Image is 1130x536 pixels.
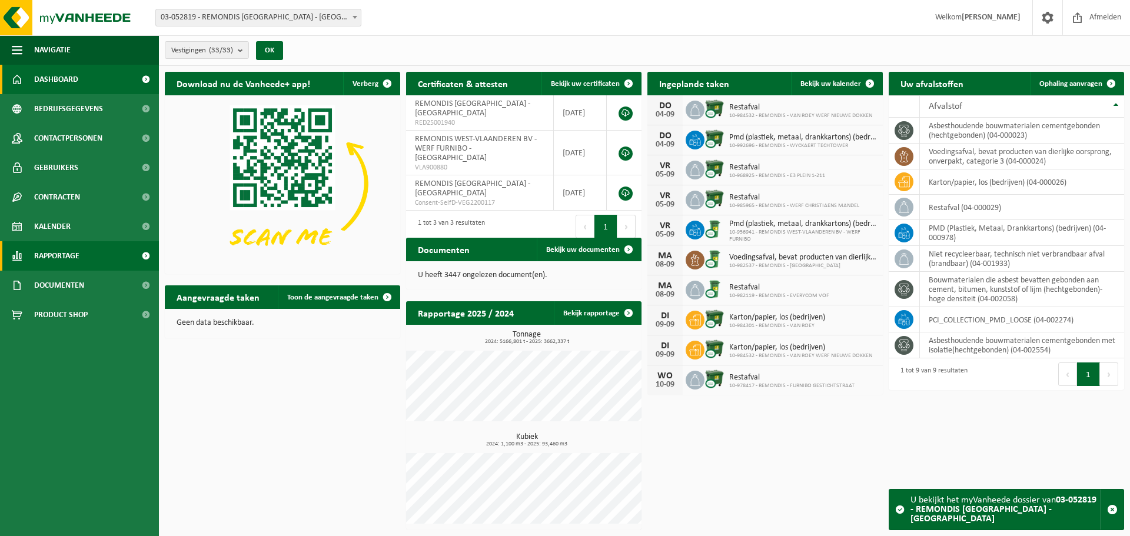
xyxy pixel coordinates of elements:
div: U bekijkt het myVanheede dossier van [910,490,1101,530]
span: Restafval [729,163,825,172]
span: 03-052819 - REMONDIS WEST-VLAANDEREN - OOSTENDE [156,9,361,26]
span: Bekijk uw documenten [546,246,620,254]
td: [DATE] [554,175,607,211]
div: 05-09 [653,201,677,209]
img: WB-0240-CU [704,279,724,299]
span: Rapportage [34,241,79,271]
td: bouwmaterialen die asbest bevatten gebonden aan cement, bitumen, kunststof of lijm (hechtgebonden... [920,272,1124,307]
span: Restafval [729,283,829,292]
div: DI [653,311,677,321]
h2: Uw afvalstoffen [889,72,975,95]
span: Pmd (plastiek, metaal, drankkartons) (bedrijven) [729,133,877,142]
span: 10-985965 - REMONDIS - WERF CHRISTIAENS MANDEL [729,202,859,209]
span: 10-956941 - REMONDIS WEST-VLAANDEREN BV - WERF FURNIBO [729,229,877,243]
div: VR [653,161,677,171]
button: 1 [594,215,617,238]
span: Afvalstof [929,102,962,111]
span: Dashboard [34,65,78,94]
div: 05-09 [653,171,677,179]
button: Vestigingen(33/33) [165,41,249,59]
h2: Documenten [406,238,481,261]
span: 10-968925 - REMONDIS - E3 PLEIN 1-211 [729,172,825,179]
span: Restafval [729,103,872,112]
td: [DATE] [554,95,607,131]
div: 04-09 [653,111,677,119]
span: 10-984532 - REMONDIS - VAN ROEY WERF NIEUWE DOKKEN [729,352,872,359]
div: WO [653,371,677,381]
span: Verberg [353,80,378,88]
p: U heeft 3447 ongelezen document(en). [418,271,630,279]
span: Karton/papier, los (bedrijven) [729,313,825,322]
div: VR [653,191,677,201]
h2: Download nu de Vanheede+ app! [165,72,322,95]
span: Navigatie [34,35,71,65]
button: OK [256,41,283,60]
span: Contracten [34,182,80,212]
span: Ophaling aanvragen [1039,80,1102,88]
div: VR [653,221,677,231]
div: MA [653,251,677,261]
span: REMONDIS [GEOGRAPHIC_DATA] - [GEOGRAPHIC_DATA] [415,179,530,198]
td: voedingsafval, bevat producten van dierlijke oorsprong, onverpakt, categorie 3 (04-000024) [920,144,1124,169]
div: DO [653,131,677,141]
button: Verberg [343,72,399,95]
td: asbesthoudende bouwmaterialen cementgebonden met isolatie(hechtgebonden) (04-002554) [920,332,1124,358]
count: (33/33) [209,46,233,54]
span: 2024: 5166,801 t - 2025: 3662,337 t [412,339,642,345]
span: Pmd (plastiek, metaal, drankkartons) (bedrijven) [729,219,877,229]
button: Next [617,215,636,238]
td: PMD (Plastiek, Metaal, Drankkartons) (bedrijven) (04-000978) [920,220,1124,246]
span: Documenten [34,271,84,300]
td: restafval (04-000029) [920,195,1124,220]
a: Bekijk rapportage [554,301,640,325]
div: 08-09 [653,291,677,299]
button: Previous [576,215,594,238]
span: Kalender [34,212,71,241]
span: Gebruikers [34,153,78,182]
h2: Ingeplande taken [647,72,741,95]
span: Karton/papier, los (bedrijven) [729,343,872,352]
span: Consent-SelfD-VEG2200117 [415,198,544,208]
span: VLA900880 [415,163,544,172]
td: karton/papier, los (bedrijven) (04-000026) [920,169,1124,195]
span: Contactpersonen [34,124,102,153]
div: 05-09 [653,231,677,239]
span: Bekijk uw kalender [800,80,861,88]
span: Bekijk uw certificaten [551,80,620,88]
span: 10-992696 - REMONDIS - WYCKAERT TECHTOWER [729,142,877,149]
img: WB-0240-CU [704,249,724,269]
strong: 03-052819 - REMONDIS [GEOGRAPHIC_DATA] - [GEOGRAPHIC_DATA] [910,495,1096,524]
span: Restafval [729,193,859,202]
div: 1 tot 3 van 3 resultaten [412,214,485,239]
div: MA [653,281,677,291]
h2: Rapportage 2025 / 2024 [406,301,526,324]
h3: Tonnage [412,331,642,345]
td: PCI_COLLECTION_PMD_LOOSE (04-002274) [920,307,1124,332]
span: Toon de aangevraagde taken [287,294,378,301]
span: 03-052819 - REMONDIS WEST-VLAANDEREN - OOSTENDE [155,9,361,26]
strong: [PERSON_NAME] [962,13,1021,22]
td: asbesthoudende bouwmaterialen cementgebonden (hechtgebonden) (04-000023) [920,118,1124,144]
div: 10-09 [653,381,677,389]
a: Toon de aangevraagde taken [278,285,399,309]
a: Bekijk uw kalender [791,72,882,95]
a: Ophaling aanvragen [1030,72,1123,95]
div: 1 tot 9 van 9 resultaten [895,361,968,387]
td: niet recycleerbaar, technisch niet verbrandbaar afval (brandbaar) (04-001933) [920,246,1124,272]
img: WB-1100-CU [704,339,724,359]
h2: Certificaten & attesten [406,72,520,95]
img: WB-0240-CU [704,219,724,239]
span: Voedingsafval, bevat producten van dierlijke oorsprong, onverpakt, categorie 3 [729,253,877,262]
div: 09-09 [653,321,677,329]
span: Restafval [729,373,855,382]
div: DI [653,341,677,351]
span: REMONDIS [GEOGRAPHIC_DATA] - [GEOGRAPHIC_DATA] [415,99,530,118]
h2: Aangevraagde taken [165,285,271,308]
span: Product Shop [34,300,88,329]
span: 10-978417 - REMONDIS - FURNIBO GESTICHTSTRAAT [729,382,855,389]
span: 10-984301 - REMONDIS - VAN ROEY [729,322,825,329]
div: 08-09 [653,261,677,269]
span: REMONDIS WEST-VLAANDEREN BV - WERF FURNIBO - [GEOGRAPHIC_DATA] [415,135,537,162]
button: Next [1100,362,1118,386]
img: Download de VHEPlus App [165,95,400,272]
